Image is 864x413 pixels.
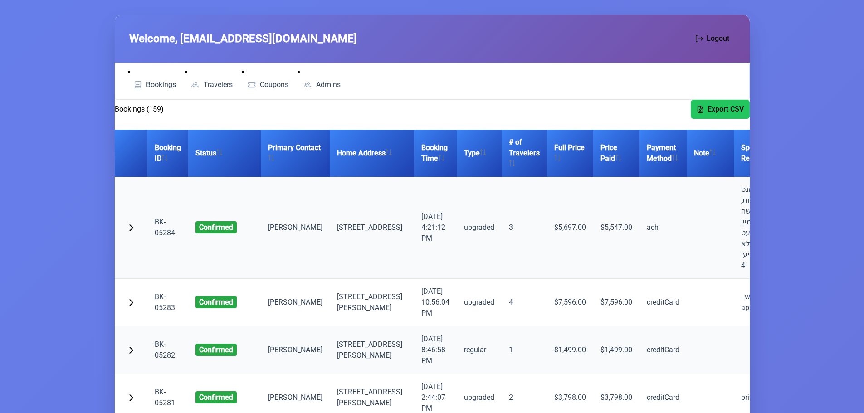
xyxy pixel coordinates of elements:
[298,67,346,92] li: Admins
[330,326,414,374] td: [STREET_ADDRESS] [PERSON_NAME]
[690,29,735,48] button: Logout
[593,279,639,326] td: $7,596.00
[155,388,175,407] a: BK-05281
[734,177,803,279] td: פּריוואט הויז, נאנט צו מעוראות, שהילוך רב קשה לו מעגליך מיין ברידער וועט קומען ממילא וועל מיר דאר...
[261,326,330,374] td: [PERSON_NAME]
[639,130,687,177] th: Payment Method
[330,177,414,279] td: [STREET_ADDRESS]
[195,221,237,233] span: confirmed
[242,67,294,92] li: Coupons
[204,81,233,88] span: Travelers
[115,104,164,115] h2: Bookings (159)
[593,177,639,279] td: $5,547.00
[639,279,687,326] td: creditCard
[593,326,639,374] td: $1,499.00
[687,130,734,177] th: Note
[260,81,288,88] span: Coupons
[707,33,729,44] span: Logout
[155,340,175,360] a: BK-05282
[547,326,593,374] td: $1,499.00
[734,279,803,326] td: I want a private apartment
[708,104,744,115] span: Export CSV
[734,130,803,177] th: Special Requests
[502,279,547,326] td: 4
[502,326,547,374] td: 1
[330,279,414,326] td: [STREET_ADDRESS][PERSON_NAME]
[414,177,457,279] td: [DATE] 4:21:12 PM
[195,344,237,356] span: confirmed
[547,279,593,326] td: $7,596.00
[457,279,502,326] td: upgraded
[502,177,547,279] td: 3
[547,177,593,279] td: $5,697.00
[261,279,330,326] td: [PERSON_NAME]
[298,78,346,92] a: Admins
[316,81,341,88] span: Admins
[128,67,182,92] li: Bookings
[457,326,502,374] td: regular
[128,78,182,92] a: Bookings
[457,130,502,177] th: Type
[502,130,547,177] th: # of Travelers
[691,100,750,119] button: Export CSV
[185,78,238,92] a: Travelers
[261,177,330,279] td: [PERSON_NAME]
[155,218,175,237] a: BK-05284
[146,81,176,88] span: Bookings
[147,130,188,177] th: Booking ID
[547,130,593,177] th: Full Price
[129,30,357,47] span: Welcome, [EMAIL_ADDRESS][DOMAIN_NAME]
[639,177,687,279] td: ach
[195,296,237,308] span: confirmed
[188,130,261,177] th: Status
[639,326,687,374] td: creditCard
[414,130,457,177] th: Booking Time
[195,391,237,403] span: confirmed
[593,130,639,177] th: Price Paid
[242,78,294,92] a: Coupons
[457,177,502,279] td: upgraded
[261,130,330,177] th: Primary Contact
[155,292,175,312] a: BK-05283
[330,130,414,177] th: Home Address
[414,279,457,326] td: [DATE] 10:56:04 PM
[414,326,457,374] td: [DATE] 8:46:58 PM
[185,67,238,92] li: Travelers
